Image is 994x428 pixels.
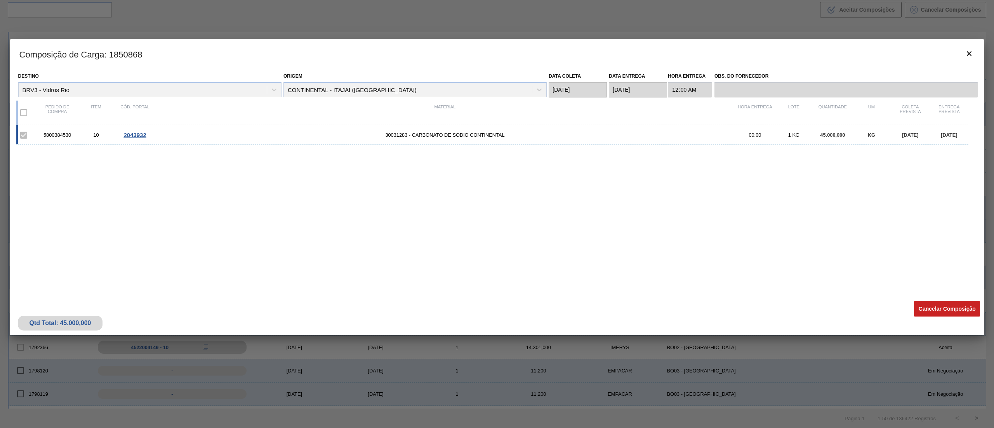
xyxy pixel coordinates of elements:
div: UM [852,104,891,121]
label: Obs. do Fornecedor [714,71,978,82]
label: Data Entrega [609,73,645,79]
span: 30031283 - CARBONATO DE SODIO CONTINENTAL [155,132,736,138]
div: 1 KG [774,132,813,138]
div: Coleta Prevista [891,104,930,121]
h3: Composição de Carga : 1850868 [10,39,984,69]
label: Origem [283,73,302,79]
div: 5800384530 [38,132,77,138]
span: [DATE] [941,132,957,138]
div: Entrega Prevista [930,104,968,121]
div: Cód. Portal [116,104,155,121]
div: Pedido de compra [38,104,77,121]
div: Qtd Total: 45.000,000 [24,320,97,327]
label: Hora Entrega [668,71,712,82]
label: Destino [18,73,39,79]
div: Material [155,104,736,121]
button: Cancelar Composição [914,301,980,317]
input: dd/mm/yyyy [549,82,607,97]
div: 10 [77,132,116,138]
div: 00:00 [735,132,774,138]
span: [DATE] [902,132,918,138]
div: Ir para o Pedido [116,132,155,138]
div: Item [77,104,116,121]
div: Hora Entrega [735,104,774,121]
span: 45.000,000 [820,132,845,138]
input: dd/mm/yyyy [609,82,667,97]
div: Quantidade [813,104,852,121]
div: Lote [774,104,813,121]
span: KG [868,132,875,138]
span: 2043932 [123,132,146,138]
label: Data coleta [549,73,581,79]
